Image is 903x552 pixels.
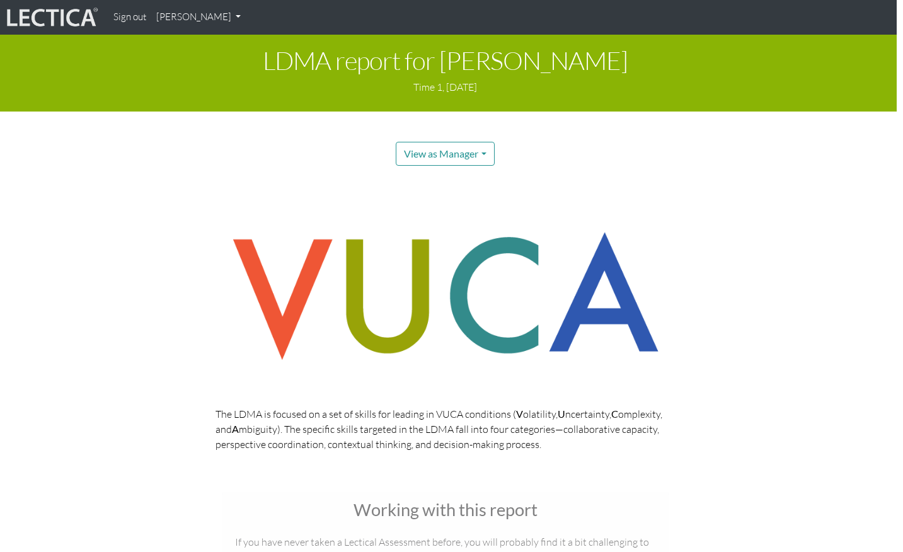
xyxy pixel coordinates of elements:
h1: LDMA report for [PERSON_NAME] [3,47,887,74]
img: lecticalive [4,6,98,30]
strong: A [232,423,239,435]
a: [PERSON_NAME] [151,5,246,30]
p: The LDMA is focused on a set of skills for leading in VUCA conditions ( olatility, ncertainty, om... [216,406,676,452]
img: vuca skills [216,216,676,376]
a: Sign out [108,5,151,30]
strong: V [516,408,523,420]
h2: Working with this report [235,500,656,519]
strong: C [611,408,618,420]
strong: U [558,408,565,420]
button: View as Manager [396,142,494,166]
p: Time 1, [DATE] [3,79,887,95]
